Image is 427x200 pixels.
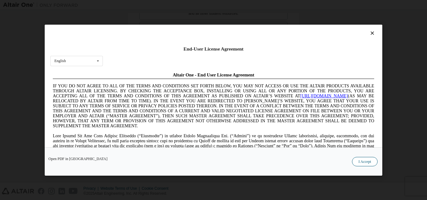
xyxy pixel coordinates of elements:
a: Open PDF in [GEOGRAPHIC_DATA] [48,157,108,160]
a: [URL][DOMAIN_NAME] [250,24,298,28]
div: End-User License Agreement [50,46,377,52]
span: Altair One - End User License Agreement [123,2,204,7]
span: IF YOU DO NOT AGREE TO ALL OF THE TERMS AND CONDITIONS SET FORTH BELOW, YOU MAY NOT ACCESS OR USE... [3,14,324,58]
span: Lore Ipsumd Sit Ame Cons Adipisc Elitseddo (“Eiusmodte”) in utlabor Etdolo Magnaaliqua Eni. (“Adm... [3,64,324,108]
div: English [54,59,66,63]
button: I Accept [352,157,378,166]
